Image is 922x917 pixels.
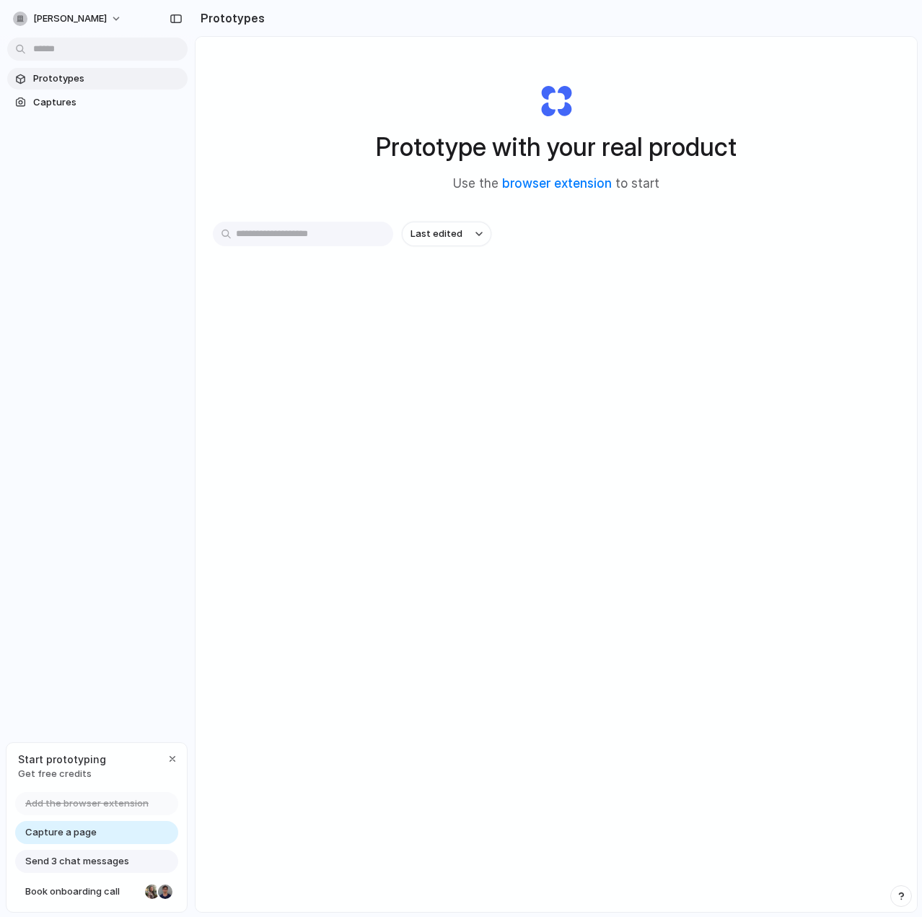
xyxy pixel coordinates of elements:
[25,825,97,840] span: Capture a page
[7,7,129,30] button: [PERSON_NAME]
[144,883,161,900] div: Nicole Kubica
[25,854,129,869] span: Send 3 chat messages
[502,176,612,191] a: browser extension
[410,227,462,241] span: Last edited
[7,92,188,113] a: Captures
[195,9,265,27] h2: Prototypes
[402,222,491,246] button: Last edited
[15,880,178,903] a: Book onboarding call
[376,128,737,166] h1: Prototype with your real product
[33,12,107,26] span: [PERSON_NAME]
[7,68,188,90] a: Prototypes
[18,767,106,781] span: Get free credits
[33,95,182,110] span: Captures
[33,71,182,86] span: Prototypes
[25,885,139,899] span: Book onboarding call
[18,752,106,767] span: Start prototyping
[157,883,174,900] div: Christian Iacullo
[25,796,149,811] span: Add the browser extension
[453,175,659,194] span: Use the to start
